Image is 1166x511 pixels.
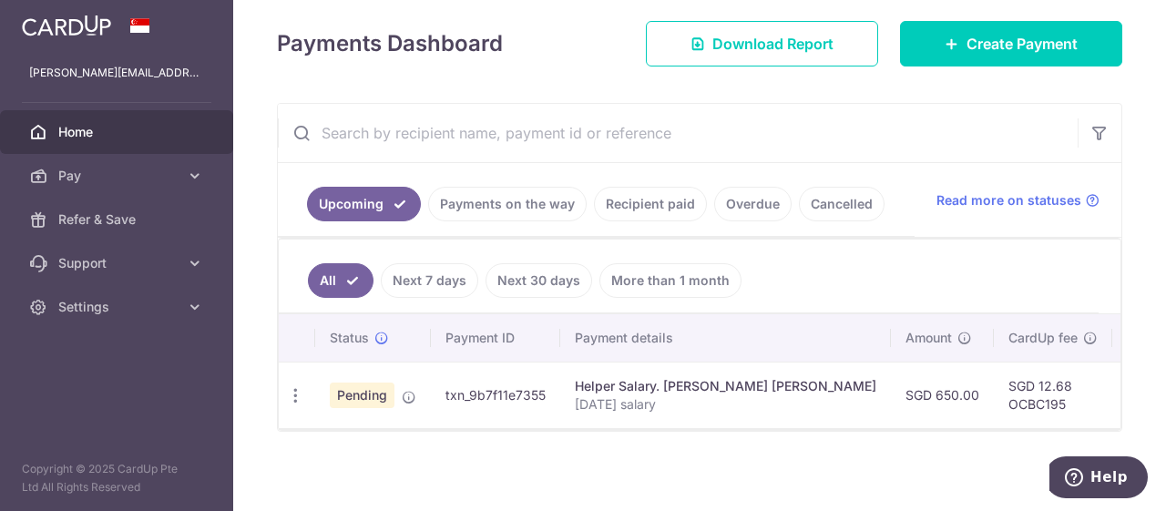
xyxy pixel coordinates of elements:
p: [DATE] salary [575,395,876,414]
span: Refer & Save [58,210,179,229]
span: CardUp fee [1008,329,1078,347]
a: Payments on the way [428,187,587,221]
span: Support [58,254,179,272]
a: Recipient paid [594,187,707,221]
h4: Payments Dashboard [277,27,503,60]
span: Amount [905,329,952,347]
th: Payment details [560,314,891,362]
a: Next 7 days [381,263,478,298]
a: Cancelled [799,187,885,221]
span: Create Payment [967,33,1078,55]
input: Search by recipient name, payment id or reference [278,104,1078,162]
p: [PERSON_NAME][EMAIL_ADDRESS][DOMAIN_NAME] [29,64,204,82]
span: Status [330,329,369,347]
a: More than 1 month [599,263,742,298]
span: Settings [58,298,179,316]
span: Pending [330,383,394,408]
a: Create Payment [900,21,1122,66]
th: Payment ID [431,314,560,362]
iframe: Opens a widget where you can find more information [1049,456,1148,502]
span: Home [58,123,179,141]
td: txn_9b7f11e7355 [431,362,560,428]
img: CardUp [22,15,111,36]
span: Download Report [712,33,834,55]
a: Upcoming [307,187,421,221]
a: Download Report [646,21,878,66]
td: SGD 12.68 OCBC195 [994,362,1112,428]
span: Pay [58,167,179,185]
a: All [308,263,373,298]
span: Read more on statuses [936,191,1081,210]
td: SGD 650.00 [891,362,994,428]
a: Overdue [714,187,792,221]
div: Helper Salary. [PERSON_NAME] [PERSON_NAME] [575,377,876,395]
a: Next 30 days [486,263,592,298]
a: Read more on statuses [936,191,1100,210]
